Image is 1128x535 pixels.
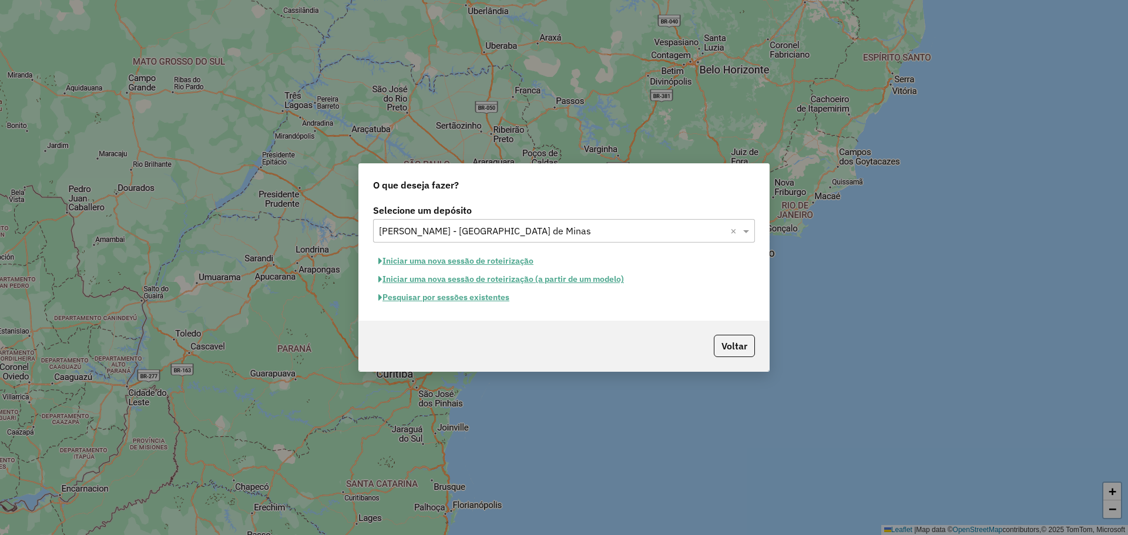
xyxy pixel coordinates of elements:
span: O que deseja fazer? [373,178,459,192]
button: Voltar [714,335,755,357]
button: Iniciar uma nova sessão de roteirização [373,252,539,270]
button: Iniciar uma nova sessão de roteirização (a partir de um modelo) [373,270,629,288]
button: Pesquisar por sessões existentes [373,288,515,307]
span: Clear all [730,224,740,238]
label: Selecione um depósito [373,203,755,217]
